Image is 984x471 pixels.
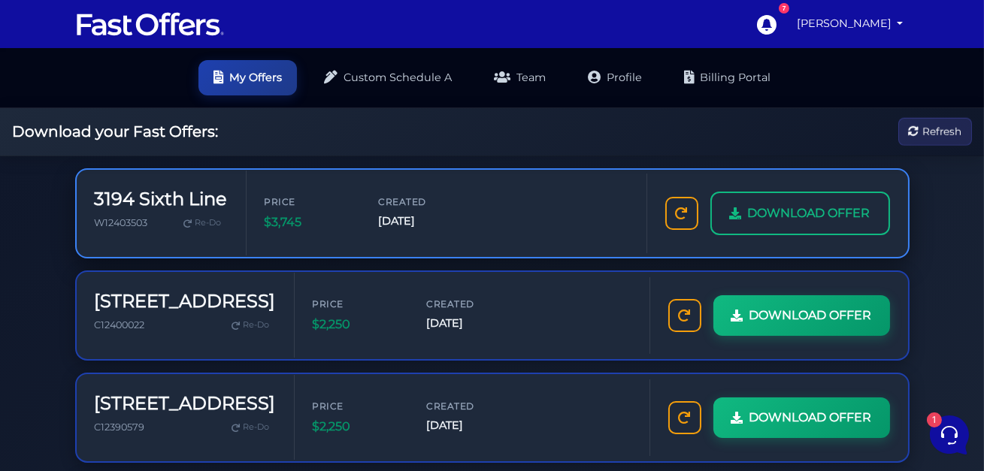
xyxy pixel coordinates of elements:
a: DOWNLOAD OFFER [710,192,890,235]
span: [DATE] [379,213,469,230]
iframe: Customerly Messenger Launcher [927,412,972,457]
a: [PERSON_NAME] [791,9,910,38]
p: 8mo ago [240,108,277,122]
img: dark [24,168,54,198]
span: C12400022 [95,319,145,331]
span: Start a Conversation [108,220,210,232]
a: DOWNLOAD OFFER [713,397,890,438]
h3: [STREET_ADDRESS] [95,393,276,415]
a: Open Help Center [187,271,277,283]
a: Custom Schedule A [309,60,467,95]
a: Team [479,60,561,95]
input: Search for an Article... [34,303,246,319]
a: DOWNLOAD OFFER [713,295,890,336]
a: Re-Do [178,213,228,233]
span: $2,250 [313,417,403,436]
button: Start a Conversation [24,211,277,241]
span: [DATE] [427,417,517,434]
h2: Hello [PERSON_NAME] 👋 [12,12,253,60]
button: 1Messages [104,333,197,367]
img: dark [24,110,54,140]
span: Your Conversations [24,84,122,96]
span: Refresh [922,123,961,140]
p: Messages [129,354,172,367]
a: Profile [573,60,657,95]
span: Created [427,399,517,413]
p: Help [233,354,253,367]
span: Find an Answer [24,271,102,283]
a: 7 [749,7,783,41]
a: Fast Offers SupportHey, everything is back up and running! Sorry for the inconvenience.8mo ago6 [18,102,283,147]
span: Created [379,195,469,209]
a: See all [243,84,277,96]
h3: 3194 Sixth Line [95,189,228,210]
span: 1 [150,331,161,342]
p: 8mo ago [240,166,277,180]
span: $3,745 [265,213,355,232]
span: DOWNLOAD OFFER [748,204,870,223]
a: AuraThe Fast Offers Booster adds a 'Start Fast Offer' button to your preferred MLS, allowing you ... [18,160,283,205]
span: [DATE] [427,315,517,332]
p: The Fast Offers Booster adds a 'Start Fast Offer' button to your preferred MLS, allowing you to e... [63,184,231,199]
span: Price [265,195,355,209]
span: Price [313,297,403,311]
span: $2,250 [313,315,403,334]
h2: Download your Fast Offers: [12,122,218,140]
span: Aura [63,166,231,181]
span: DOWNLOAD OFFER [749,306,872,325]
a: Billing Portal [669,60,786,95]
a: My Offers [198,60,297,95]
span: Re-Do [195,216,222,230]
span: Created [427,297,517,311]
h3: [STREET_ADDRESS] [95,291,276,312]
button: Home [12,333,104,367]
a: Re-Do [226,316,276,335]
a: Re-Do [226,418,276,437]
button: Help [196,333,289,367]
span: DOWNLOAD OFFER [749,408,872,427]
div: 7 [779,3,789,14]
span: 6 [262,126,277,141]
span: Fast Offers Support [63,108,231,123]
span: Re-Do [244,319,270,332]
span: Re-Do [244,421,270,434]
span: Price [313,399,403,413]
span: C12390579 [95,421,145,433]
button: Refresh [898,118,972,146]
span: W12403503 [95,217,148,228]
p: Hey, everything is back up and running! Sorry for the inconvenience. [63,126,231,141]
p: Home [45,354,71,367]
